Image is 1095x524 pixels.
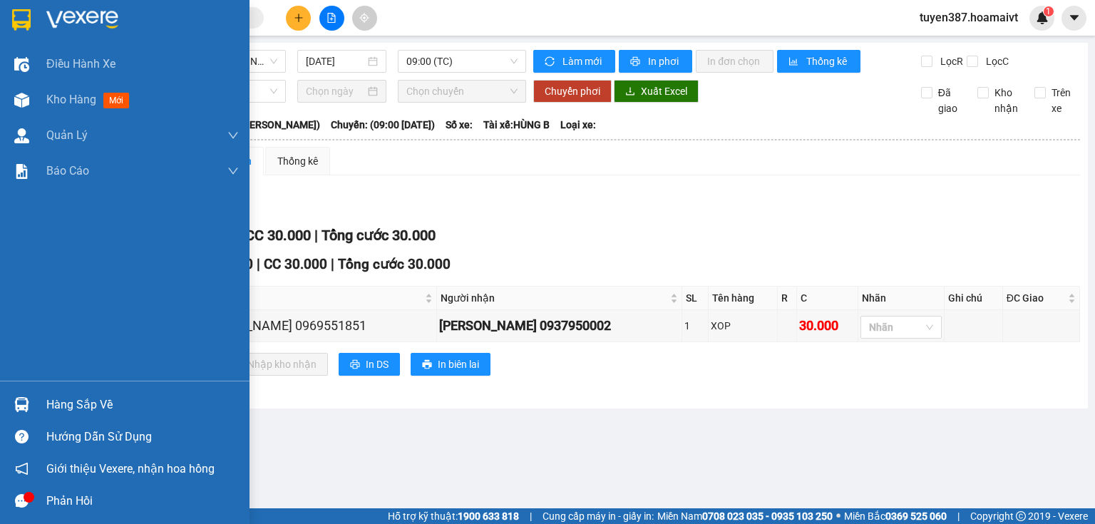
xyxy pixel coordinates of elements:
div: 30.000 [799,316,855,336]
span: 09:00 (TC) [406,51,518,72]
span: Giới thiệu Vexere, nhận hoa hồng [46,460,215,478]
span: download [625,86,635,98]
span: notification [15,462,29,476]
button: In đơn chọn [696,50,773,73]
div: TI [12,29,112,46]
th: Tên hàng [709,287,778,310]
span: Tổng cước 30.000 [322,227,436,244]
span: question-circle [15,430,29,443]
span: plus [294,13,304,23]
span: Trên xe [1046,85,1081,116]
span: Đã giao [932,85,967,116]
div: [PERSON_NAME] 0937950002 [439,316,679,336]
th: Ghi chú [945,287,1003,310]
div: Hướng dẫn sử dụng [46,426,239,448]
span: Lọc R [935,53,965,69]
span: Chọn chuyến [406,81,518,102]
span: printer [422,359,432,371]
div: 167 QL13 [12,12,112,29]
th: SL [682,287,709,310]
div: 50.000 [120,75,223,95]
span: Điều hành xe [46,55,115,73]
span: Thống kê [806,53,849,69]
span: 1 [1046,6,1051,16]
img: solution-icon [14,164,29,179]
div: Tuấn [122,29,222,46]
span: SL [120,102,140,122]
span: Báo cáo [46,162,89,180]
span: Nhận: [122,14,156,29]
button: downloadXuất Excel [614,80,699,103]
img: logo-vxr [12,9,31,31]
input: Chọn ngày [306,83,364,99]
span: ĐC Giao [1007,290,1065,306]
span: | [331,256,334,272]
span: message [15,494,29,508]
span: Miền Nam [657,508,833,524]
button: syncLàm mới [533,50,615,73]
span: Loại xe: [560,117,596,133]
span: | [530,508,532,524]
img: icon-new-feature [1036,11,1049,24]
span: Người gửi [196,290,422,306]
span: Kho nhận [989,85,1024,116]
span: tuyen387.hoamaivt [908,9,1029,26]
div: Nhãn [862,290,940,306]
span: file-add [327,13,336,23]
span: In DS [366,356,389,372]
div: 1 [684,318,706,334]
button: caret-down [1061,6,1086,31]
span: | [314,227,318,244]
button: printerIn biên lai [411,353,490,376]
sup: 1 [1044,6,1054,16]
div: Tên hàng: xop ( : 1 ) [12,103,222,121]
strong: 1900 633 818 [458,510,519,522]
span: Xuất Excel [641,83,687,99]
div: 0899775908 [122,46,222,66]
span: Làm mới [562,53,604,69]
span: down [227,165,239,177]
button: bar-chartThống kê [777,50,860,73]
span: | [957,508,960,524]
button: aim [352,6,377,31]
button: file-add [319,6,344,31]
span: printer [350,359,360,371]
span: Gửi: [12,14,34,29]
span: Cung cấp máy in - giấy in: [543,508,654,524]
img: warehouse-icon [14,397,29,412]
span: Chuyến: (09:00 [DATE]) [331,117,435,133]
span: C : [120,78,131,93]
div: [PERSON_NAME] 0969551851 [195,316,434,336]
button: Chuyển phơi [533,80,612,103]
span: bar-chart [788,56,801,68]
span: Quản Lý [46,126,88,144]
div: Thống kê [277,153,318,169]
button: printerIn DS [339,353,400,376]
div: 0903113200 [12,46,112,66]
span: sync [545,56,557,68]
span: down [227,130,239,141]
span: copyright [1016,511,1026,521]
img: warehouse-icon [14,128,29,143]
span: mới [103,93,129,108]
span: CR 0 [225,256,253,272]
div: Hàng sắp về [46,394,239,416]
img: warehouse-icon [14,57,29,72]
span: Lọc C [980,53,1011,69]
span: aim [359,13,369,23]
button: printerIn phơi [619,50,692,73]
span: In biên lai [438,356,479,372]
span: Hỗ trợ kỹ thuật: [388,508,519,524]
strong: 0369 525 060 [885,510,947,522]
img: warehouse-icon [14,93,29,108]
div: Bình Giã [122,12,222,29]
span: Kho hàng [46,93,96,106]
span: Miền Bắc [844,508,947,524]
span: ⚪️ [836,513,840,519]
strong: 0708 023 035 - 0935 103 250 [702,510,833,522]
span: | [257,256,260,272]
button: downloadNhập kho nhận [220,353,328,376]
span: printer [630,56,642,68]
span: Người nhận [441,290,667,306]
div: XOP [711,318,775,334]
